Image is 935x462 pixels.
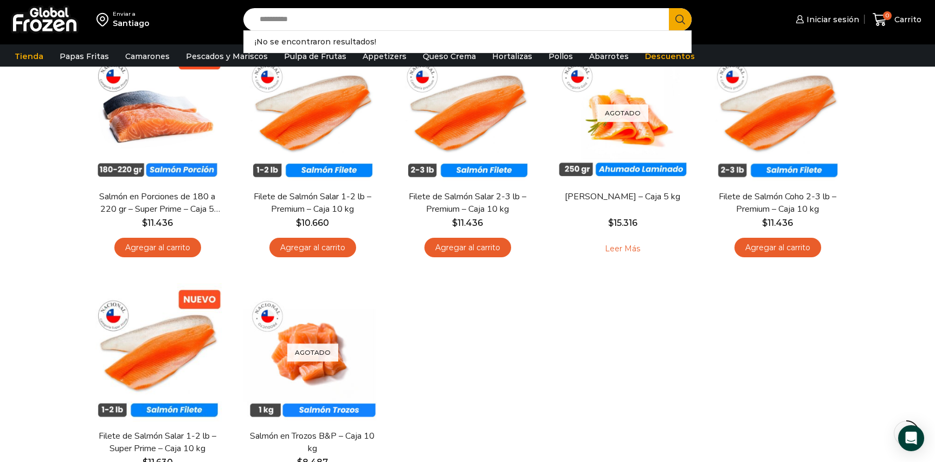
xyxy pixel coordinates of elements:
a: Queso Crema [417,46,481,67]
a: Agregar al carrito: “Filete de Salmón Salar 2-3 lb - Premium - Caja 10 kg” [424,238,511,258]
a: Pollos [543,46,578,67]
p: Agotado [287,343,338,361]
div: Santiago [113,18,150,29]
span: $ [296,218,301,228]
img: address-field-icon.svg [96,10,113,29]
bdi: 11.436 [452,218,483,228]
div: ¡No se encontraron resultados! [244,36,692,47]
p: Agotado [597,104,648,122]
a: Filete de Salmón Coho 2-3 lb – Premium – Caja 10 kg [715,191,840,216]
bdi: 11.436 [142,218,173,228]
a: Filete de Salmón Salar 1-2 lb – Premium – Caja 10 kg [250,191,375,216]
span: $ [142,218,147,228]
button: Search button [669,8,692,31]
a: Leé más sobre “Salmón Ahumado Laminado - Caja 5 kg” [588,238,657,261]
span: Iniciar sesión [804,14,859,25]
bdi: 15.316 [608,218,637,228]
a: 0 Carrito [870,7,924,32]
div: Open Intercom Messenger [898,425,924,451]
a: Iniciar sesión [793,9,859,30]
a: Agregar al carrito: “Filete de Salmón Salar 1-2 lb – Premium - Caja 10 kg” [269,238,356,258]
a: Salmón en Porciones de 180 a 220 gr – Super Prime – Caja 5 kg [95,191,220,216]
div: Enviar a [113,10,150,18]
a: Agregar al carrito: “Salmón en Porciones de 180 a 220 gr - Super Prime - Caja 5 kg” [114,238,201,258]
a: Tienda [9,46,49,67]
a: Hortalizas [487,46,538,67]
a: Descuentos [640,46,700,67]
a: Camarones [120,46,175,67]
span: $ [452,218,457,228]
a: Papas Fritas [54,46,114,67]
bdi: 10.660 [296,218,329,228]
a: [PERSON_NAME] – Caja 5 kg [560,191,685,203]
a: Salmón en Trozos B&P – Caja 10 kg [250,430,375,455]
a: Abarrotes [584,46,634,67]
a: Filete de Salmón Salar 1-2 lb – Super Prime – Caja 10 kg [95,430,220,455]
a: Pulpa de Frutas [279,46,352,67]
a: Pescados y Mariscos [180,46,273,67]
span: 0 [883,11,892,20]
a: Filete de Salmón Salar 2-3 lb – Premium – Caja 10 kg [405,191,530,216]
a: Agregar al carrito: “Filete de Salmón Coho 2-3 lb - Premium - Caja 10 kg” [734,238,821,258]
a: Appetizers [357,46,412,67]
bdi: 11.436 [762,218,793,228]
span: $ [762,218,768,228]
span: Carrito [892,14,921,25]
span: $ [608,218,614,228]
